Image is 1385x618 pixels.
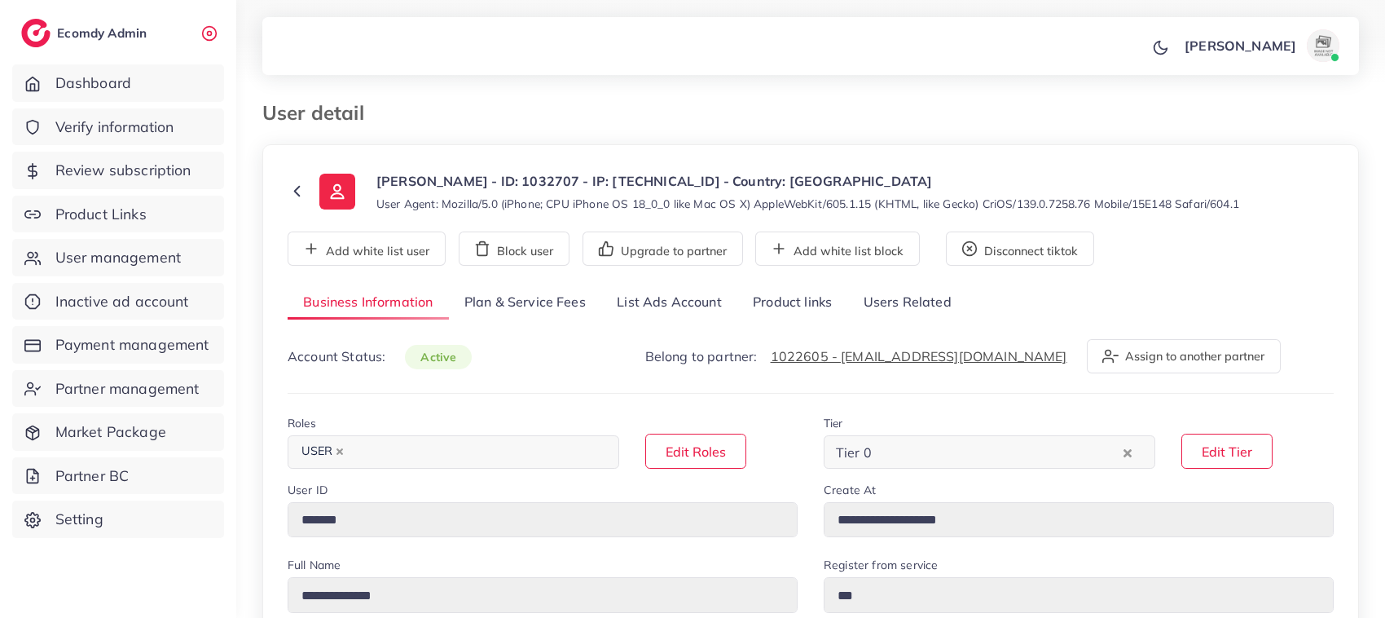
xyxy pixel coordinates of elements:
[12,283,224,320] a: Inactive ad account
[336,448,344,456] button: Deselect USER
[1176,29,1346,62] a: [PERSON_NAME]avatar
[21,19,51,47] img: logo
[12,239,224,276] a: User management
[12,457,224,495] a: Partner BC
[288,347,472,367] p: Account Status:
[737,285,847,320] a: Product links
[55,204,147,225] span: Product Links
[55,422,166,443] span: Market Package
[755,232,920,266] button: Add white list block
[877,439,1119,465] input: Search for option
[459,232,569,266] button: Block user
[824,415,843,431] label: Tier
[601,285,737,320] a: List Ads Account
[645,434,746,469] button: Edit Roles
[1307,29,1339,62] img: avatar
[376,171,1239,191] p: [PERSON_NAME] - ID: 1032707 - IP: [TECHNICAL_ID] - Country: [GEOGRAPHIC_DATA]
[1181,434,1273,469] button: Edit Tier
[21,19,151,47] a: logoEcomdy Admin
[319,174,355,210] img: ic-user-info.36bf1079.svg
[55,73,131,94] span: Dashboard
[12,152,224,189] a: Review subscription
[262,101,377,125] h3: User detail
[1087,339,1281,373] button: Assign to another partner
[449,285,601,320] a: Plan & Service Fees
[376,196,1239,212] small: User Agent: Mozilla/5.0 (iPhone; CPU iPhone OS 18_0_0 like Mac OS X) AppleWebKit/605.1.15 (KHTML,...
[57,25,151,41] h2: Ecomdy Admin
[288,435,619,469] div: Search for option
[12,64,224,102] a: Dashboard
[824,435,1155,469] div: Search for option
[1123,443,1132,461] button: Clear Selected
[12,326,224,364] a: Payment management
[771,348,1067,364] a: 1022605 - [EMAIL_ADDRESS][DOMAIN_NAME]
[55,509,103,530] span: Setting
[824,482,876,498] label: Create At
[55,378,200,399] span: Partner management
[55,291,189,312] span: Inactive ad account
[12,196,224,233] a: Product Links
[824,557,938,573] label: Register from service
[55,247,181,268] span: User management
[847,285,966,320] a: Users Related
[55,334,209,355] span: Payment management
[833,440,875,465] span: Tier 0
[55,160,191,181] span: Review subscription
[288,415,316,431] label: Roles
[12,501,224,538] a: Setting
[294,440,351,463] span: USER
[1185,36,1296,55] p: [PERSON_NAME]
[12,108,224,146] a: Verify information
[946,232,1094,266] button: Disconnect tiktok
[12,413,224,451] a: Market Package
[353,439,598,465] input: Search for option
[645,347,1067,366] p: Belong to partner:
[405,345,472,369] span: active
[55,466,130,487] span: Partner BC
[583,232,743,266] button: Upgrade to partner
[288,557,341,573] label: Full Name
[288,285,449,320] a: Business Information
[288,482,328,498] label: User ID
[288,232,446,266] button: Add white list user
[55,117,174,138] span: Verify information
[12,370,224,408] a: Partner management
